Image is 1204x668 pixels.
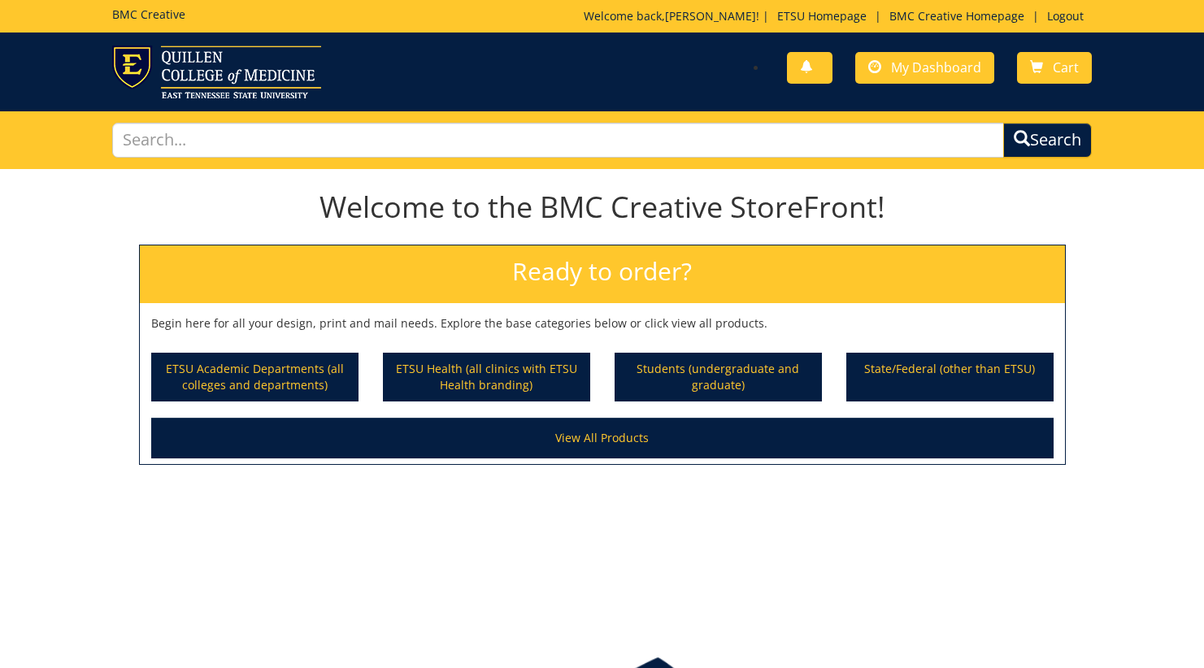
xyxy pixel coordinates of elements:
input: Search... [112,123,1003,158]
span: Cart [1053,59,1079,76]
a: View All Products [151,418,1054,458]
a: Students (undergraduate and graduate) [616,354,820,400]
img: ETSU logo [112,46,321,98]
h5: BMC Creative [112,8,185,20]
a: ETSU Homepage [769,8,875,24]
p: Welcome back, ! | | | [584,8,1092,24]
button: Search [1003,123,1092,158]
a: My Dashboard [855,52,994,84]
a: Logout [1039,8,1092,24]
a: [PERSON_NAME] [665,8,756,24]
span: My Dashboard [891,59,981,76]
a: Cart [1017,52,1092,84]
a: BMC Creative Homepage [881,8,1032,24]
h1: Welcome to the BMC Creative StoreFront! [139,191,1066,223]
h2: Ready to order? [140,245,1065,303]
a: ETSU Health (all clinics with ETSU Health branding) [385,354,589,400]
p: Begin here for all your design, print and mail needs. Explore the base categories below or click ... [151,315,1054,332]
a: State/Federal (other than ETSU) [848,354,1052,400]
a: ETSU Academic Departments (all colleges and departments) [153,354,357,400]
